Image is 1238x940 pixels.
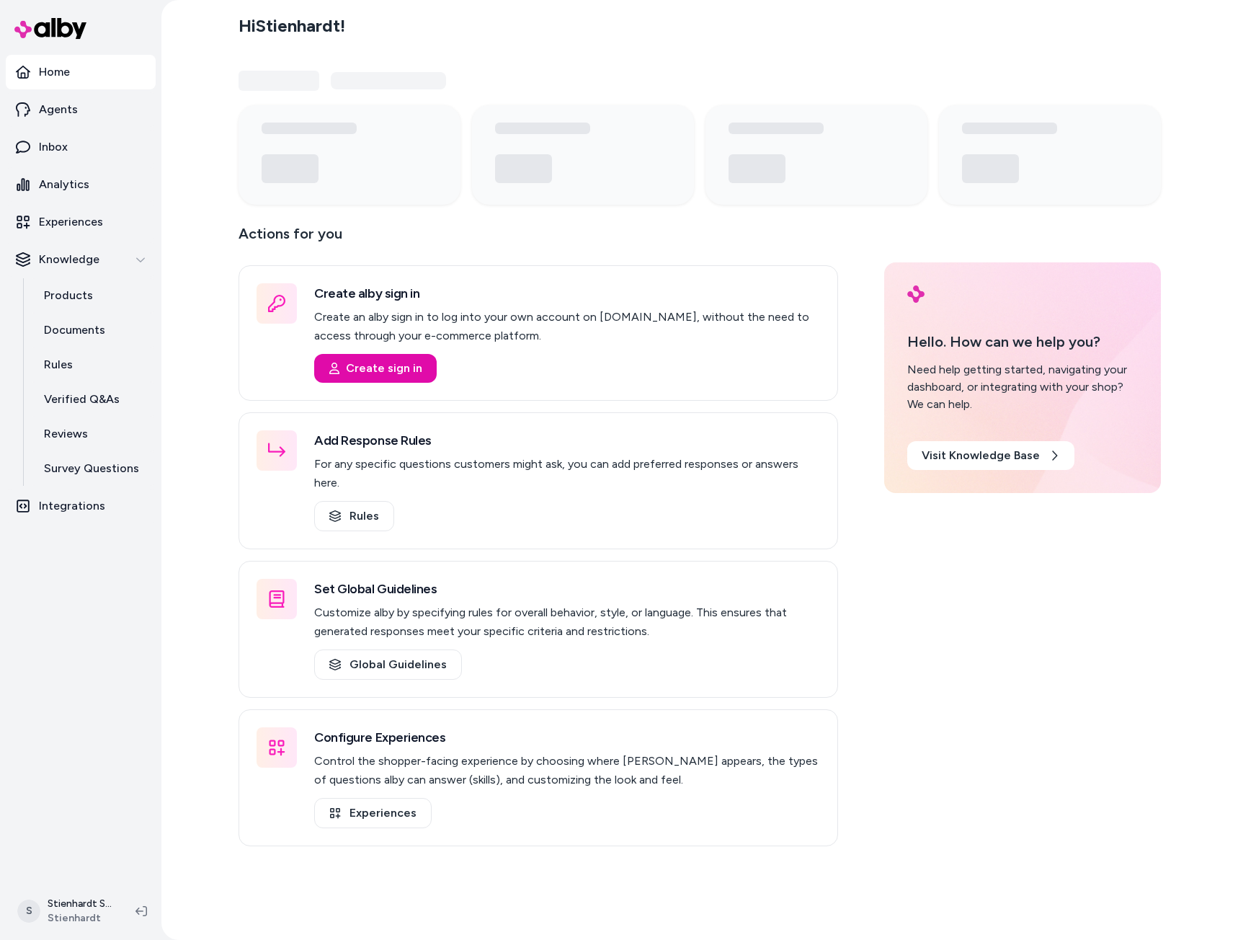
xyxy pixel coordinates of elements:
p: Knowledge [39,251,99,268]
p: Documents [44,322,105,339]
a: Experiences [6,205,156,239]
p: Analytics [39,176,89,193]
p: Experiences [39,213,103,231]
a: Agents [6,92,156,127]
p: Create an alby sign in to log into your own account on [DOMAIN_NAME], without the need to access ... [314,308,820,345]
button: SStienhardt ShopifyStienhardt [9,888,124,934]
h3: Create alby sign in [314,283,820,303]
p: Integrations [39,497,105,515]
p: Products [44,287,93,304]
p: Customize alby by specifying rules for overall behavior, style, or language. This ensures that ge... [314,603,820,641]
a: Global Guidelines [314,649,462,680]
a: Reviews [30,417,156,451]
p: Home [39,63,70,81]
a: Documents [30,313,156,347]
p: Agents [39,101,78,118]
a: Visit Knowledge Base [907,441,1074,470]
p: Inbox [39,138,68,156]
h3: Set Global Guidelines [314,579,820,599]
h2: Hi Stienhardt ! [239,15,345,37]
a: Rules [30,347,156,382]
a: Analytics [6,167,156,202]
button: Create sign in [314,354,437,383]
p: Rules [44,356,73,373]
p: For any specific questions customers might ask, you can add preferred responses or answers here. [314,455,820,492]
a: Verified Q&As [30,382,156,417]
span: S [17,900,40,923]
span: Stienhardt [48,911,112,926]
div: Need help getting started, navigating your dashboard, or integrating with your shop? We can help. [907,361,1138,413]
p: Control the shopper-facing experience by choosing where [PERSON_NAME] appears, the types of quest... [314,752,820,789]
a: Integrations [6,489,156,523]
p: Reviews [44,425,88,443]
h3: Add Response Rules [314,430,820,451]
img: alby Logo [14,18,86,39]
p: Verified Q&As [44,391,120,408]
button: Knowledge [6,242,156,277]
p: Survey Questions [44,460,139,477]
a: Rules [314,501,394,531]
a: Experiences [314,798,432,828]
h3: Configure Experiences [314,727,820,748]
a: Survey Questions [30,451,156,486]
img: alby Logo [907,285,925,303]
p: Actions for you [239,222,838,257]
p: Stienhardt Shopify [48,897,112,911]
a: Inbox [6,130,156,164]
a: Home [6,55,156,89]
p: Hello. How can we help you? [907,331,1138,352]
a: Products [30,278,156,313]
